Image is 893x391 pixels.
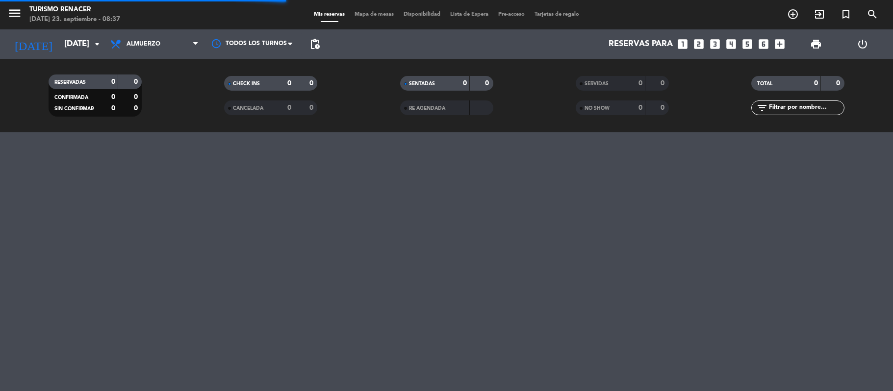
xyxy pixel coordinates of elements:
[485,80,491,87] strong: 0
[309,38,321,50] span: pending_actions
[91,38,103,50] i: arrow_drop_down
[768,102,844,113] input: Filtrar por nombre...
[692,38,705,50] i: looks_two
[233,81,260,86] span: CHECK INS
[638,80,642,87] strong: 0
[463,80,467,87] strong: 0
[409,106,445,111] span: RE AGENDADA
[54,80,86,85] span: RESERVADAS
[309,80,315,87] strong: 0
[839,29,886,59] div: LOG OUT
[530,12,584,17] span: Tarjetas de regalo
[773,38,786,50] i: add_box
[111,78,115,85] strong: 0
[127,41,160,48] span: Almuerzo
[638,104,642,111] strong: 0
[661,104,666,111] strong: 0
[725,38,738,50] i: looks_4
[836,80,842,87] strong: 0
[134,78,140,85] strong: 0
[7,6,22,21] i: menu
[111,94,115,100] strong: 0
[757,81,772,86] span: TOTAL
[350,12,399,17] span: Mapa de mesas
[493,12,530,17] span: Pre-acceso
[409,81,435,86] span: SENTADAS
[399,12,445,17] span: Disponibilidad
[857,38,868,50] i: power_settings_new
[309,104,315,111] strong: 0
[585,81,609,86] span: SERVIDAS
[287,104,291,111] strong: 0
[445,12,493,17] span: Lista de Espera
[54,106,94,111] span: SIN CONFIRMAR
[54,95,88,100] span: CONFIRMADA
[814,80,818,87] strong: 0
[134,105,140,112] strong: 0
[7,33,59,55] i: [DATE]
[709,38,721,50] i: looks_3
[233,106,263,111] span: CANCELADA
[757,38,770,50] i: looks_6
[29,5,120,15] div: Turismo Renacer
[609,40,673,49] span: Reservas para
[661,80,666,87] strong: 0
[787,8,799,20] i: add_circle_outline
[676,38,689,50] i: looks_one
[585,106,610,111] span: NO SHOW
[309,12,350,17] span: Mis reservas
[111,105,115,112] strong: 0
[29,15,120,24] div: [DATE] 23. septiembre - 08:37
[756,102,768,114] i: filter_list
[134,94,140,100] strong: 0
[814,8,825,20] i: exit_to_app
[741,38,754,50] i: looks_5
[7,6,22,24] button: menu
[867,8,878,20] i: search
[287,80,291,87] strong: 0
[840,8,852,20] i: turned_in_not
[810,38,822,50] span: print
